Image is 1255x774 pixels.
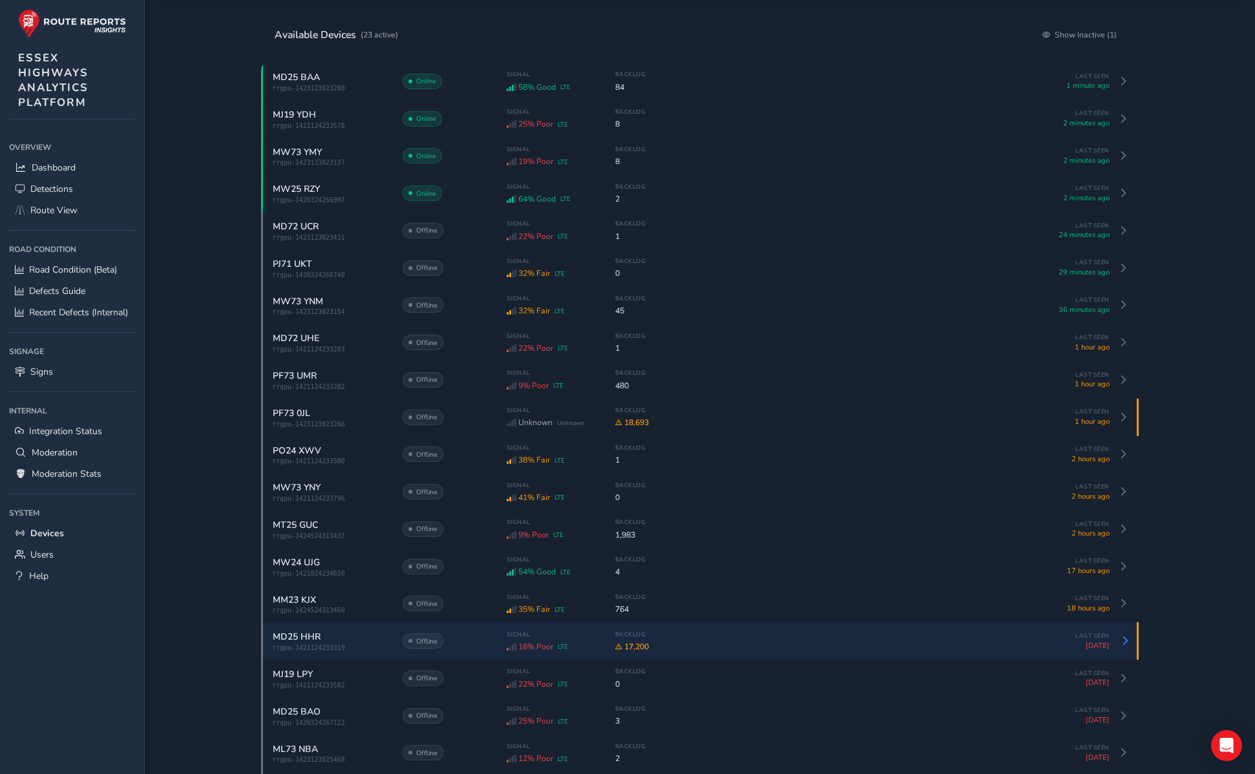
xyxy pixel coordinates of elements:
[273,644,389,651] span: rrgpu-1421124233319
[1045,483,1110,490] span: Last Seen
[507,705,597,713] span: Signal
[9,503,135,523] div: System
[558,158,568,166] span: LTE
[1055,30,1117,40] span: Show Inactive (1)
[615,631,649,638] span: Backlog
[518,492,550,503] span: 41% Fair
[1045,305,1110,315] span: 36 minutes ago
[416,76,436,86] span: Online
[273,85,389,92] span: rrgpu-1423123023280
[273,122,389,129] span: rrgpu-1421124233578
[273,756,389,763] span: rrgpu-1423123025468
[1045,594,1110,602] span: Last Seen
[615,108,646,116] span: Backlog
[273,743,318,755] span: ML73 NBA
[560,83,571,91] span: LTE
[615,220,646,227] span: Backlog
[273,706,321,718] span: MD25 BAO
[615,742,646,750] span: Backlog
[507,220,597,227] span: Signal
[507,444,597,452] span: Signal
[518,455,550,465] span: 38% Fair
[9,342,135,361] div: Signage
[273,682,389,689] span: rrgpu-1421124233582
[554,605,565,614] span: LTE
[30,366,53,378] span: Signs
[1045,156,1110,165] span: 2 minutes ago
[615,257,646,265] span: Backlog
[273,668,313,680] span: MJ19 LPY
[558,717,568,726] span: LTE
[9,200,135,221] a: Route View
[615,667,646,675] span: Backlog
[416,263,438,273] span: Offline
[416,561,438,571] span: Offline
[1045,641,1110,651] span: [DATE]
[1045,118,1110,128] span: 2 minutes ago
[1045,492,1110,501] span: 2 hours ago
[1045,669,1110,677] span: Last Seen
[615,455,646,465] span: 1
[416,225,438,235] span: Offline
[615,556,646,563] span: Backlog
[273,332,319,344] span: MD72 UHE
[273,109,316,121] span: MJ19 YDH
[1045,193,1110,203] span: 2 minutes ago
[615,268,646,278] span: 0
[1045,520,1110,528] span: Last Seen
[615,716,646,726] span: 3
[560,194,571,203] span: LTE
[615,705,646,713] span: Backlog
[30,549,54,561] span: Users
[615,295,646,302] span: Backlog
[273,383,389,390] span: rrgpu-1421124233282
[1045,678,1110,687] span: [DATE]
[615,156,646,167] span: 8
[273,594,316,606] span: MM23 KJX
[518,156,553,167] span: 19% Poor
[9,157,135,178] a: Dashboard
[1034,25,1126,45] button: Show Inactive (1)
[416,338,438,348] span: Offline
[273,532,389,539] span: rrgpu-1424524313437
[518,306,550,316] span: 32% Fair
[615,642,649,652] span: 17,200
[1045,632,1110,640] span: Last Seen
[273,258,312,270] span: PJ71 UKT
[9,280,135,302] a: Defects Guide
[518,343,553,353] span: 22% Poor
[29,570,48,582] span: Help
[416,450,438,459] span: Offline
[273,631,321,643] span: MD25 HHR
[32,162,76,174] span: Dashboard
[1045,222,1110,229] span: Last Seen
[1045,258,1110,266] span: Last Seen
[9,302,135,323] a: Recent Defects (Internal)
[615,679,646,689] span: 0
[30,183,73,195] span: Detections
[1045,603,1110,613] span: 18 hours ago
[273,346,389,353] span: rrgpu-1421124233283
[1045,379,1110,389] span: 1 hour ago
[507,742,597,750] span: Signal
[518,417,553,428] span: Unknown
[18,50,89,110] span: ESSEX HIGHWAYS ANALYTICS PLATFORM
[416,189,436,198] span: Online
[9,259,135,280] a: Road Condition (Beta)
[9,523,135,544] a: Devices
[416,114,436,123] span: Online
[416,636,438,646] span: Offline
[1045,296,1110,304] span: Last Seen
[9,178,135,200] a: Detections
[615,492,646,503] span: 0
[554,456,565,465] span: LTE
[507,183,597,191] span: Signal
[29,425,102,437] span: Integration Status
[1045,109,1110,117] span: Last Seen
[9,442,135,463] a: Moderation
[554,307,565,315] span: LTE
[273,159,389,166] span: rrgpu-1423123023137
[558,344,568,352] span: LTE
[416,748,438,758] span: Offline
[507,369,597,377] span: Signal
